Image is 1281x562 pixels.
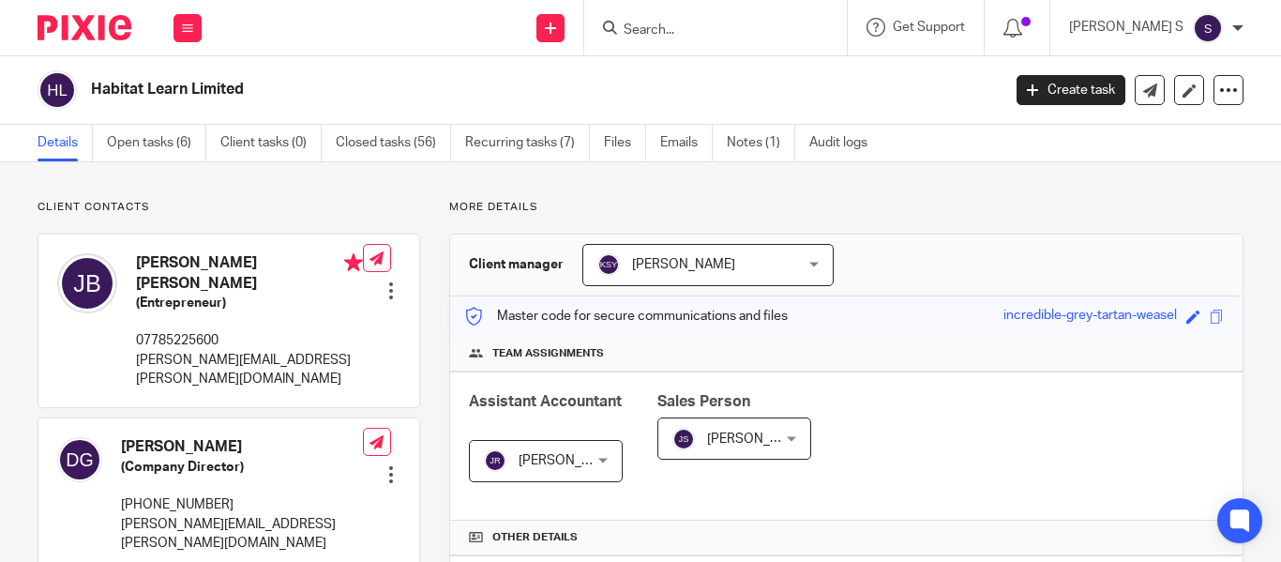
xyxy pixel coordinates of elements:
[657,394,750,409] span: Sales Person
[597,253,620,276] img: svg%3E
[632,258,735,271] span: [PERSON_NAME]
[136,253,363,294] h4: [PERSON_NAME] [PERSON_NAME]
[809,125,882,161] a: Audit logs
[121,458,363,477] h5: (Company Director)
[91,80,809,99] h2: Habitat Learn Limited
[344,253,363,272] i: Primary
[893,21,965,34] span: Get Support
[136,331,363,350] p: 07785225600
[492,530,578,545] span: Other details
[492,346,604,361] span: Team assignments
[1003,306,1177,327] div: incredible-grey-tartan-weasel
[660,125,713,161] a: Emails
[136,294,363,312] h5: (Entrepreneur)
[707,433,810,446] span: [PERSON_NAME]
[604,125,646,161] a: Files
[107,125,206,161] a: Open tasks (6)
[38,15,131,40] img: Pixie
[672,428,695,450] img: svg%3E
[121,495,363,514] p: [PHONE_NUMBER]
[1193,13,1223,43] img: svg%3E
[469,394,622,409] span: Assistant Accountant
[1069,18,1183,37] p: [PERSON_NAME] S
[484,449,506,472] img: svg%3E
[38,200,420,215] p: Client contacts
[622,23,791,39] input: Search
[38,70,77,110] img: svg%3E
[336,125,451,161] a: Closed tasks (56)
[57,437,102,482] img: svg%3E
[38,125,93,161] a: Details
[465,125,590,161] a: Recurring tasks (7)
[727,125,795,161] a: Notes (1)
[469,255,564,274] h3: Client manager
[121,437,363,457] h4: [PERSON_NAME]
[519,454,622,467] span: [PERSON_NAME]
[464,307,788,326] p: Master code for secure communications and files
[121,515,363,554] p: [PERSON_NAME][EMAIL_ADDRESS][PERSON_NAME][DOMAIN_NAME]
[57,253,117,313] img: svg%3E
[1017,75,1125,105] a: Create task
[220,125,322,161] a: Client tasks (0)
[449,200,1243,215] p: More details
[136,351,363,389] p: [PERSON_NAME][EMAIL_ADDRESS][PERSON_NAME][DOMAIN_NAME]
